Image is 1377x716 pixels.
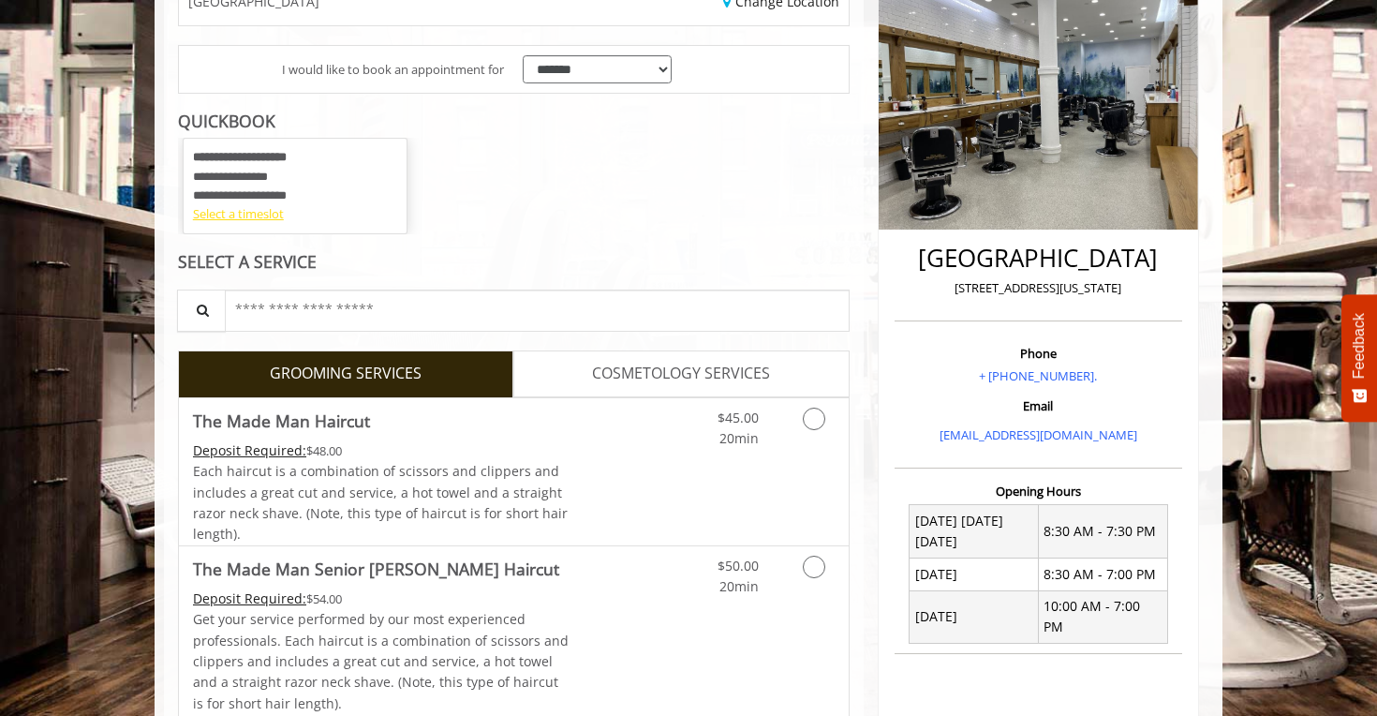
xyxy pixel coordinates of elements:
[1351,313,1368,379] span: Feedback
[282,60,504,80] span: I would like to book an appointment for
[193,589,570,609] div: $54.00
[979,367,1097,384] a: + [PHONE_NUMBER].
[719,577,759,595] span: 20min
[899,278,1177,298] p: [STREET_ADDRESS][US_STATE]
[592,362,770,386] span: COSMETOLOGY SERVICES
[178,110,275,132] b: QUICKBOOK
[193,440,570,461] div: $48.00
[1038,590,1167,644] td: 10:00 AM - 7:00 PM
[940,426,1137,443] a: [EMAIL_ADDRESS][DOMAIN_NAME]
[193,609,570,714] p: Get your service performed by our most experienced professionals. Each haircut is a combination o...
[718,557,759,574] span: $50.00
[1341,294,1377,422] button: Feedback - Show survey
[193,441,306,459] span: This service needs some Advance to be paid before we block your appointment
[895,485,1182,498] h3: Opening Hours
[719,429,759,447] span: 20min
[177,290,226,332] button: Service Search
[910,590,1039,644] td: [DATE]
[193,408,370,434] b: The Made Man Haircut
[899,245,1177,272] h2: [GEOGRAPHIC_DATA]
[193,462,568,543] span: Each haircut is a combination of scissors and clippers and includes a great cut and service, a ho...
[1038,505,1167,559] td: 8:30 AM - 7:30 PM
[193,589,306,607] span: This service needs some Advance to be paid before we block your appointment
[718,409,759,426] span: $45.00
[270,362,422,386] span: GROOMING SERVICES
[910,559,1039,590] td: [DATE]
[193,204,397,224] div: Select a timeslot
[178,253,850,271] div: SELECT A SERVICE
[899,399,1177,412] h3: Email
[1038,559,1167,590] td: 8:30 AM - 7:00 PM
[193,556,559,582] b: The Made Man Senior [PERSON_NAME] Haircut
[910,505,1039,559] td: [DATE] [DATE] [DATE]
[899,347,1177,360] h3: Phone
